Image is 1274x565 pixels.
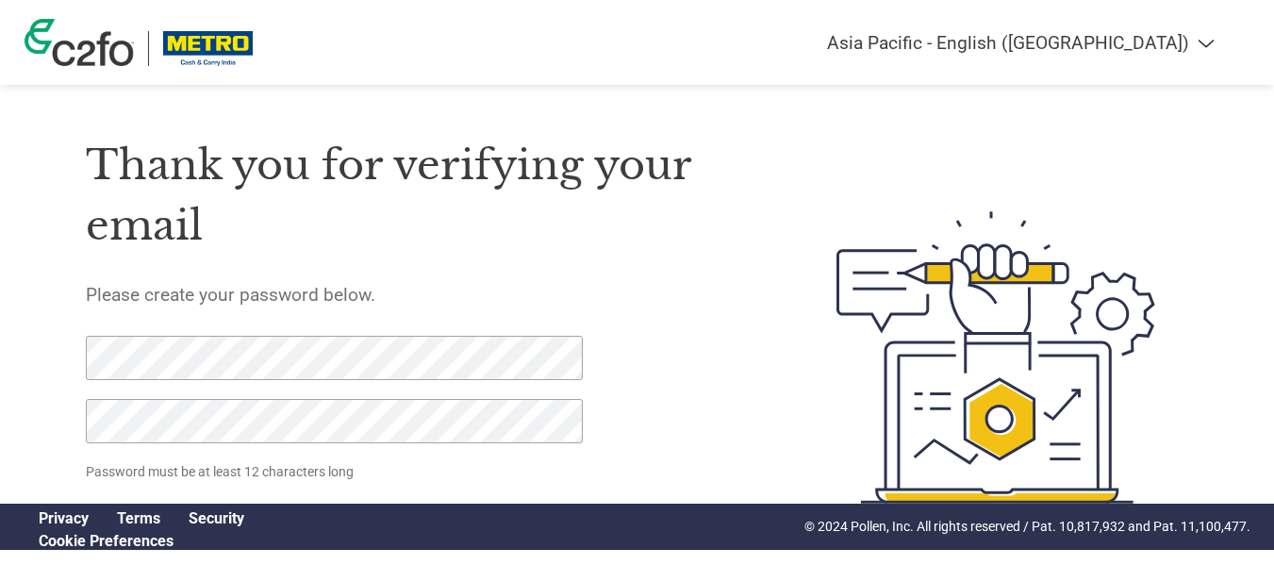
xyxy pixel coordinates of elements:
[39,509,89,527] a: Privacy
[189,509,244,527] a: Security
[163,31,254,66] img: METRO Cash and Carry
[25,532,258,550] div: Open Cookie Preferences Modal
[86,462,589,482] p: Password must be at least 12 characters long
[25,19,134,66] img: c2fo logo
[117,509,160,527] a: Terms
[86,135,748,257] h1: Thank you for verifying your email
[804,517,1250,537] p: © 2024 Pollen, Inc. All rights reserved / Pat. 10,817,932 and Pat. 11,100,477.
[86,284,748,306] h5: Please create your password below.
[39,532,174,550] a: Cookie Preferences, opens a dedicated popup modal window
